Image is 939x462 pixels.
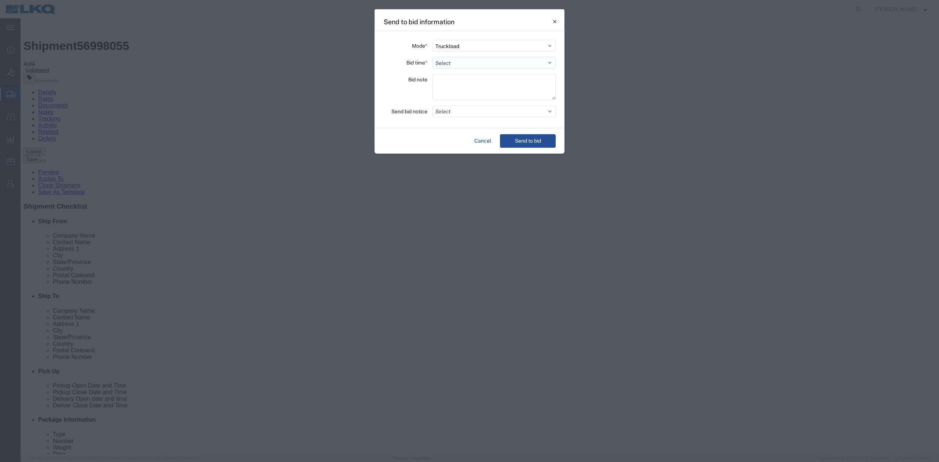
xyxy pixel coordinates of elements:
[408,74,427,85] label: Bid note
[412,40,427,52] label: Mode
[432,106,556,117] button: Select
[384,17,454,27] h4: Send to bid information
[391,106,427,117] label: Send bid notice
[500,134,556,148] button: Send to bid
[547,14,562,29] button: Close
[471,134,494,148] button: Cancel
[406,57,427,69] label: Bid time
